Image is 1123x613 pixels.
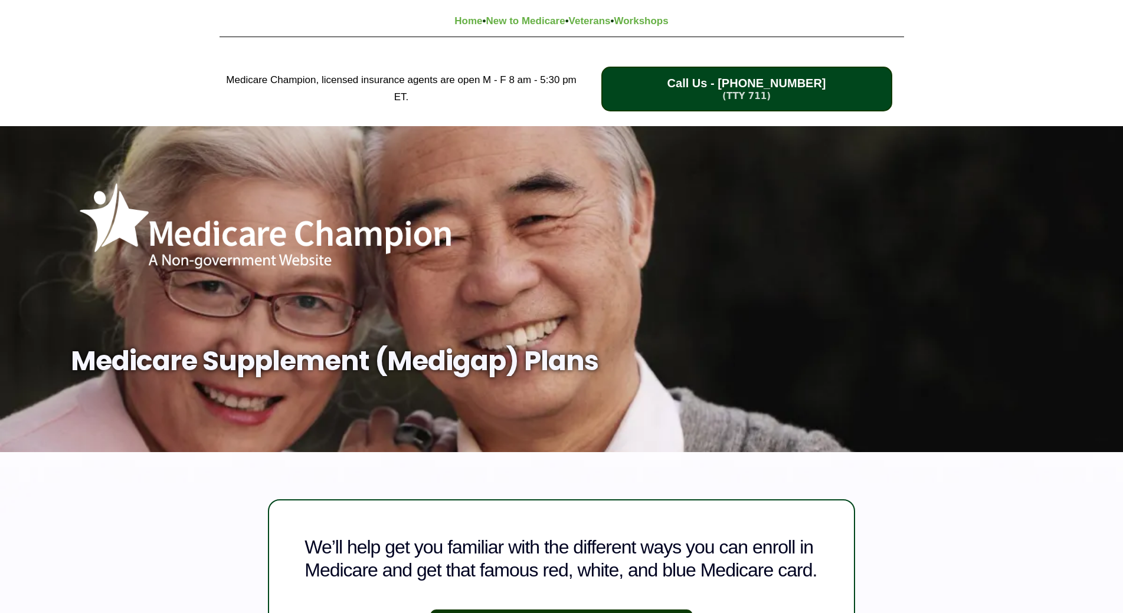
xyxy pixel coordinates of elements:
[486,15,565,27] a: New to Medicare
[483,15,486,27] strong: •
[454,15,482,27] a: Home
[614,15,668,27] a: Workshops
[610,15,614,27] strong: •
[569,15,611,27] a: Veterans
[601,67,892,111] a: Call Us - 1-833-823-1990 (TTY 711)
[71,342,598,380] strong: Medicare Supplement (Medigap) Plans
[667,77,826,90] span: Call Us - [PHONE_NUMBER]
[565,15,569,27] strong: •
[722,91,771,101] span: (TTY 711)
[305,536,818,604] h1: We’ll help get you familiar with the different ways you can enroll in Medicare and get that famou...
[220,72,584,106] h2: Medicare Champion, licensed insurance agents are open M - F 8 am - 5:30 pm ET.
